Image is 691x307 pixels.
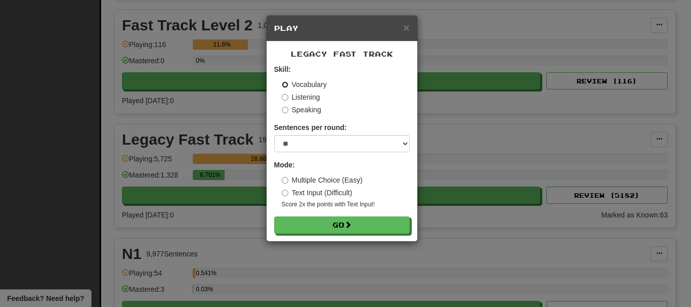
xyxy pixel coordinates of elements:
label: Listening [282,92,320,102]
strong: Skill: [274,65,291,73]
span: Legacy Fast Track [291,50,393,58]
small: Score 2x the points with Text Input ! [282,200,410,209]
input: Listening [282,94,288,101]
label: Vocabulary [282,79,327,90]
input: Multiple Choice (Easy) [282,177,288,184]
button: Go [274,216,410,234]
span: × [403,22,409,33]
label: Multiple Choice (Easy) [282,175,363,185]
label: Speaking [282,105,321,115]
h5: Play [274,23,410,33]
input: Speaking [282,107,288,113]
button: Close [403,22,409,33]
label: Text Input (Difficult) [282,188,353,198]
strong: Mode: [274,161,295,169]
input: Vocabulary [282,81,288,88]
input: Text Input (Difficult) [282,190,288,196]
label: Sentences per round: [274,122,347,133]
